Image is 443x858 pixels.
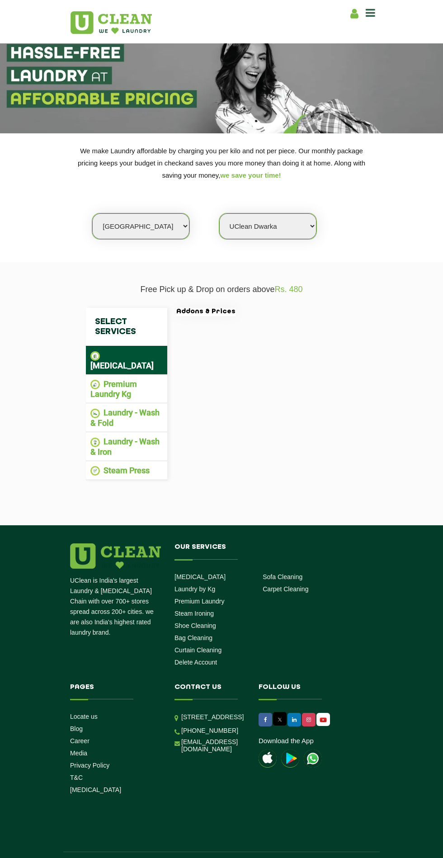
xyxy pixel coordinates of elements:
[70,786,121,793] a: [MEDICAL_DATA]
[90,466,163,476] li: Steam Press
[86,308,167,346] h4: Select Services
[90,350,163,370] li: [MEDICAL_DATA]
[70,774,83,781] a: T&C
[259,684,343,700] h4: Follow us
[281,750,299,768] img: playstoreicon.png
[263,573,302,580] a: Sofa Cleaning
[70,543,161,569] img: logo.png
[174,543,351,560] h4: Our Services
[70,285,373,294] p: Free Pick up & Drop on orders above
[70,725,83,732] a: Blog
[70,575,161,638] p: UClean is India's largest Laundry & [MEDICAL_DATA] Chain with over 700+ stores spread across 200+...
[90,437,163,457] li: Laundry - Wash & Iron
[174,622,216,629] a: Shoe Cleaning
[70,737,90,745] a: Career
[263,585,308,593] a: Carpet Cleaning
[181,738,245,753] a: [EMAIL_ADDRESS][DOMAIN_NAME]
[174,684,245,700] h4: Contact us
[174,646,221,654] a: Curtain Cleaning
[174,610,214,617] a: Steam Ironing
[90,438,100,447] img: Laundry - Wash & Iron
[174,659,217,666] a: Delete Account
[90,466,100,476] img: Steam Press
[70,750,87,757] a: Media
[70,713,98,720] a: Locate us
[181,712,245,722] p: [STREET_ADDRESS]
[90,351,100,361] img: Dry Cleaning
[259,737,314,745] a: Download the App
[174,573,226,580] a: [MEDICAL_DATA]
[174,634,212,641] a: Bag Cleaning
[181,727,238,734] a: [PHONE_NUMBER]
[70,762,109,769] a: Privacy Policy
[176,308,236,316] h3: Addons & Prices
[259,750,277,768] img: apple-icon.png
[90,408,163,428] li: Laundry - Wash & Fold
[70,145,373,181] p: We make Laundry affordable by charging you per kilo and not per piece. Our monthly package pricin...
[71,11,152,34] img: UClean Laundry and Dry Cleaning
[174,598,225,605] a: Premium Laundry
[220,171,281,179] span: we save your time!
[70,684,154,700] h4: Pages
[304,750,322,768] img: UClean Laundry and Dry Cleaning
[90,409,100,418] img: Laundry - Wash & Fold
[174,585,215,593] a: Laundry by Kg
[90,380,100,389] img: Premium Laundry Kg
[90,379,163,399] li: Premium Laundry Kg
[275,285,303,294] span: Rs. 480
[317,715,329,725] img: UClean Laundry and Dry Cleaning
